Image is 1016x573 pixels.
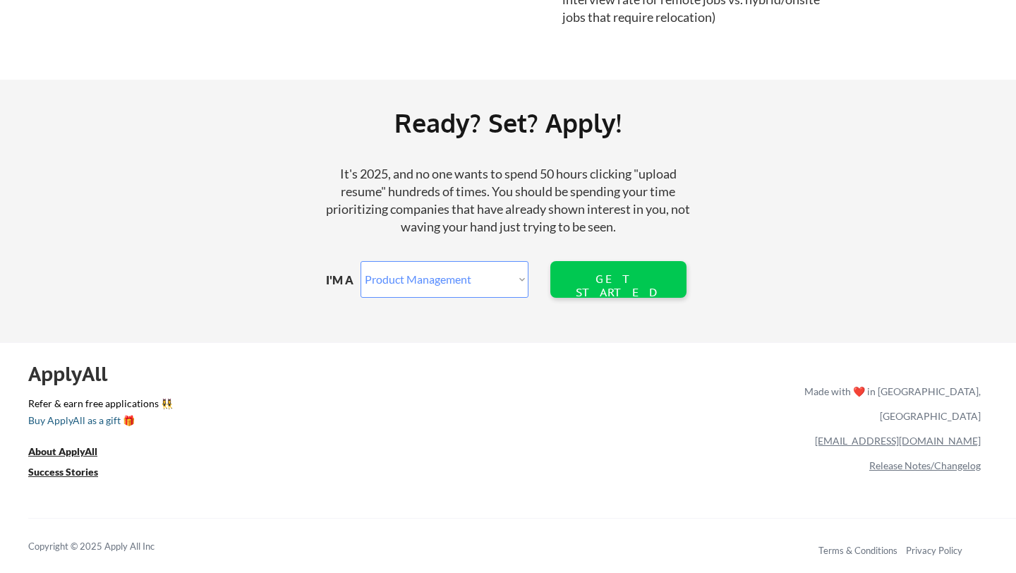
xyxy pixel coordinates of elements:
a: [EMAIL_ADDRESS][DOMAIN_NAME] [815,435,981,447]
div: It's 2025, and no one wants to spend 50 hours clicking "upload resume" hundreds of times. You sho... [320,165,696,236]
a: Privacy Policy [906,545,962,556]
div: Made with ❤️ in [GEOGRAPHIC_DATA], [GEOGRAPHIC_DATA] [799,379,981,428]
a: Release Notes/Changelog [869,459,981,471]
a: Buy ApplyAll as a gift 🎁 [28,414,169,431]
u: Success Stories [28,466,98,478]
a: About ApplyAll [28,445,117,462]
div: ApplyAll [28,362,123,386]
a: Terms & Conditions [818,545,897,556]
a: Success Stories [28,465,117,483]
div: Copyright © 2025 Apply All Inc [28,540,190,554]
div: Buy ApplyAll as a gift 🎁 [28,416,169,426]
div: GET STARTED [573,272,663,299]
div: Ready? Set? Apply! [198,102,818,143]
a: Refer & earn free applications 👯‍♀️ [28,399,509,414]
u: About ApplyAll [28,445,97,457]
div: I'M A [326,272,364,288]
